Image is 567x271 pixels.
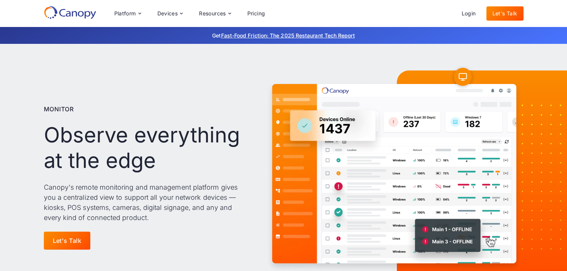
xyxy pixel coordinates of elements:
[221,32,355,39] a: Fast-Food Friction: The 2025 Restaurant Tech Report
[44,232,91,250] a: Let's Talk
[157,11,178,16] div: Devices
[193,6,236,21] div: Resources
[486,6,524,21] a: Let's Talk
[114,11,136,16] div: Platform
[241,6,271,21] a: Pricing
[44,182,250,223] p: Canopy's remote monitoring and management platform gives you a centralized view to support all yo...
[108,6,147,21] div: Platform
[456,6,482,21] a: Login
[100,31,467,39] p: Get
[44,123,250,173] h1: Observe everything at the edge
[44,105,74,114] p: Monitor
[151,6,189,21] div: Devices
[199,11,226,16] div: Resources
